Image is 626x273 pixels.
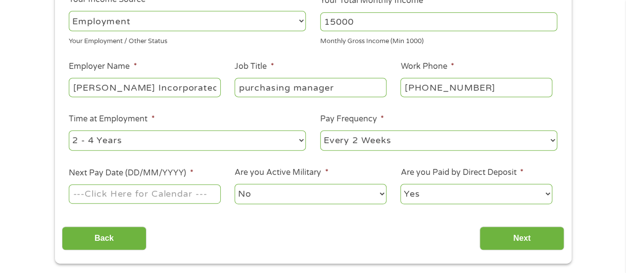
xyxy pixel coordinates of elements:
[480,226,564,251] input: Next
[235,78,386,97] input: Cashier
[69,114,154,124] label: Time at Employment
[69,61,137,72] label: Employer Name
[235,167,328,178] label: Are you Active Military
[69,78,220,97] input: Walmart
[400,78,552,97] input: (231) 754-4010
[235,61,274,72] label: Job Title
[69,168,193,178] label: Next Pay Date (DD/MM/YYYY)
[69,33,306,47] div: Your Employment / Other Status
[62,226,146,251] input: Back
[400,167,523,178] label: Are you Paid by Direct Deposit
[320,12,557,31] input: 1800
[400,61,454,72] label: Work Phone
[69,184,220,203] input: ---Click Here for Calendar ---
[320,33,557,47] div: Monthly Gross Income (Min 1000)
[320,114,384,124] label: Pay Frequency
